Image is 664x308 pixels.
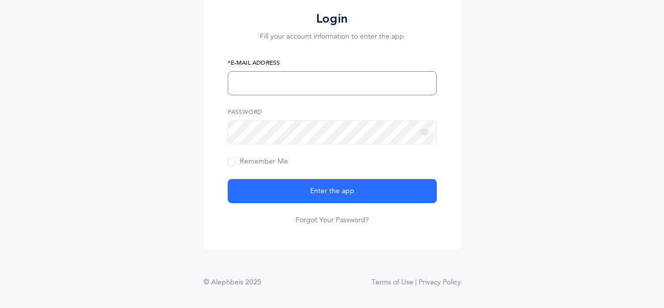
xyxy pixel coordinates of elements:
iframe: Drift Widget Chat Controller [614,258,652,296]
span: Enter the app [310,186,354,197]
h2: Login [228,11,437,27]
a: Terms of Use | Privacy Policy [371,277,461,288]
div: © Alephbeis 2025 [204,277,261,288]
p: Fill your account information to enter the app [228,32,437,42]
button: Enter the app [228,179,437,203]
label: Password [228,107,437,116]
label: *E-Mail Address [228,58,437,67]
span: Remember Me [228,158,288,166]
a: Forgot Your Password? [296,215,369,225]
